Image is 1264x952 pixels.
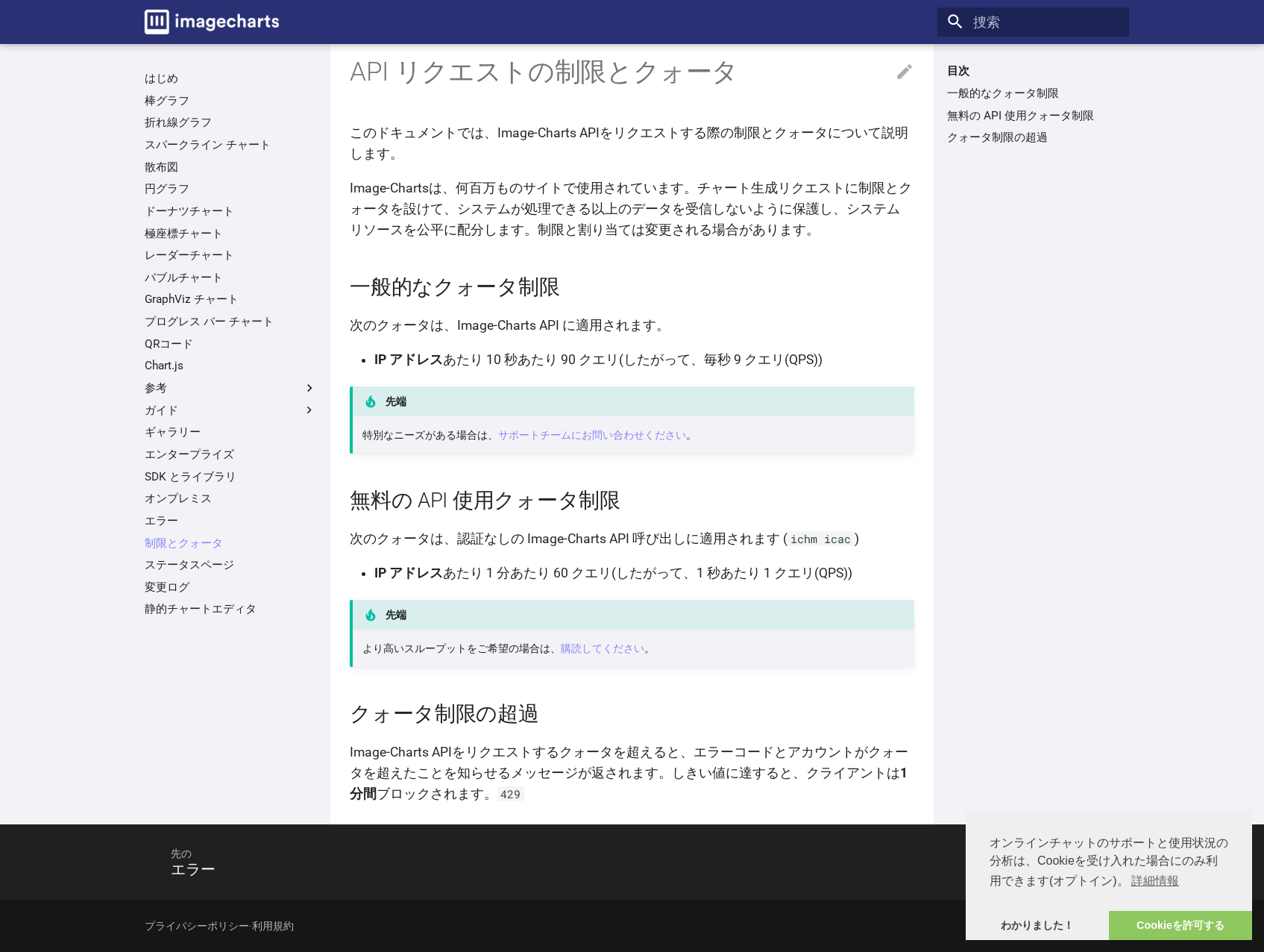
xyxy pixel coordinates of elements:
[145,580,317,595] a: 変更ログ
[154,834,612,874] span: 先の
[1129,870,1181,892] a: Cookieの詳細
[947,64,969,78] font: 目次
[145,292,317,307] a: GraphViz チャート
[145,381,167,395] font: 参考
[145,491,317,506] a: オンプレミス
[145,137,317,152] a: スパークライン チャート
[145,920,294,932] font: -
[374,563,914,583] li: あたり 1 分あたり 60 クエリ(したがって、1 秒あたり 1 クエリ(QPS))
[362,640,904,657] p: より高いスループットをご希望の場合は、 。
[821,531,855,546] code: icac
[350,528,914,549] p: )
[145,358,317,373] a: Chart.js
[374,349,914,370] li: あたり 10 秒あたり 90 クエリ(したがって、毎秒 9 クエリ(QPS))
[145,314,317,329] a: プログレス バー チャート
[937,7,1129,37] input: 捜索
[145,557,317,572] a: ステータスページ
[787,531,821,546] code: ichm
[145,513,317,528] a: エラー
[966,810,1252,940] div: クッキー同意
[374,566,443,580] strong: IP アドレス
[947,108,1119,123] a: 無料の API 使用クォータ制限
[350,122,914,164] p: このドキュメントでは、Image-Charts APIをリクエストする際の制限とクォータについて説明します。
[252,920,294,932] a: 利用規約
[350,386,914,416] p: 先端
[350,315,914,336] p: 次のクォータは、Image-Charts API に適用されます。
[145,425,317,439] a: ギャラリー
[171,861,216,878] font: エラー
[145,181,317,196] a: 円グラフ
[362,427,904,444] p: 特別なニーズがある場合は、 。
[947,86,1119,101] a: 一般的なクォータ制限
[145,536,317,551] a: 制限とクォータ
[145,248,317,263] a: レーダーチャート
[350,700,914,729] h2: クォータ制限の超過
[350,55,914,90] h1: API リクエストの制限とクォータ
[947,130,1119,145] a: クォータ制限の超過
[350,178,914,240] p: Image-Chartsは、何百万ものサイトで使用されています。チャート生成リクエストに制限とクォータを設けて、システムが処理できる以上のデータを受信しないように保護し、システム リソースを公平...
[145,336,317,351] a: QRコード
[937,63,1129,145] nav: 目次
[145,204,317,219] a: ドーナツチャート
[350,486,914,516] h2: 無料の API 使用クォータ制限
[374,352,443,367] strong: IP アドレス
[145,71,317,86] a: はじめ
[145,160,317,175] a: 散布図
[145,115,317,130] a: 折れ線グラフ
[498,429,686,441] a: サポートチームにお問い合わせください
[990,836,1228,887] font: オンラインチャットのサポートと使用状況の分析は、Cookieを受け入れた場合にのみ利用できます(オプトイン)。
[145,447,317,462] a: エンタープライズ
[145,404,178,417] font: ガイド
[145,920,249,932] a: プライバシーポリシー
[350,273,914,302] h2: 一般的なクォータ制限
[135,827,632,896] a: 先のエラー
[145,601,317,616] a: 静的チャートエディタ
[497,786,524,801] code: 429
[138,3,286,40] a: 画像チャートのドキュメント
[145,10,279,34] img: ロゴ
[145,93,317,108] a: 棒グラフ
[145,226,317,241] a: 極座標チャート
[1109,911,1252,941] a: クッキーを許可する
[350,600,914,630] p: 先端
[145,469,317,484] a: SDK とライブラリ
[350,531,787,546] font: 次のクォータは、認証なしの Image-Charts API 呼び出しに適用されます (
[561,642,644,654] a: 購読してください
[350,745,908,801] font: Image-Charts APIをリクエストするクォータを超えると、エラーコードとアカウントがクォータを超えたことを知らせるメッセージが返されます。しきい値に達すると、クライアントは ブロックさ...
[145,270,317,285] a: バブルチャート
[966,911,1109,941] a: Cookieメッセージを閉じる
